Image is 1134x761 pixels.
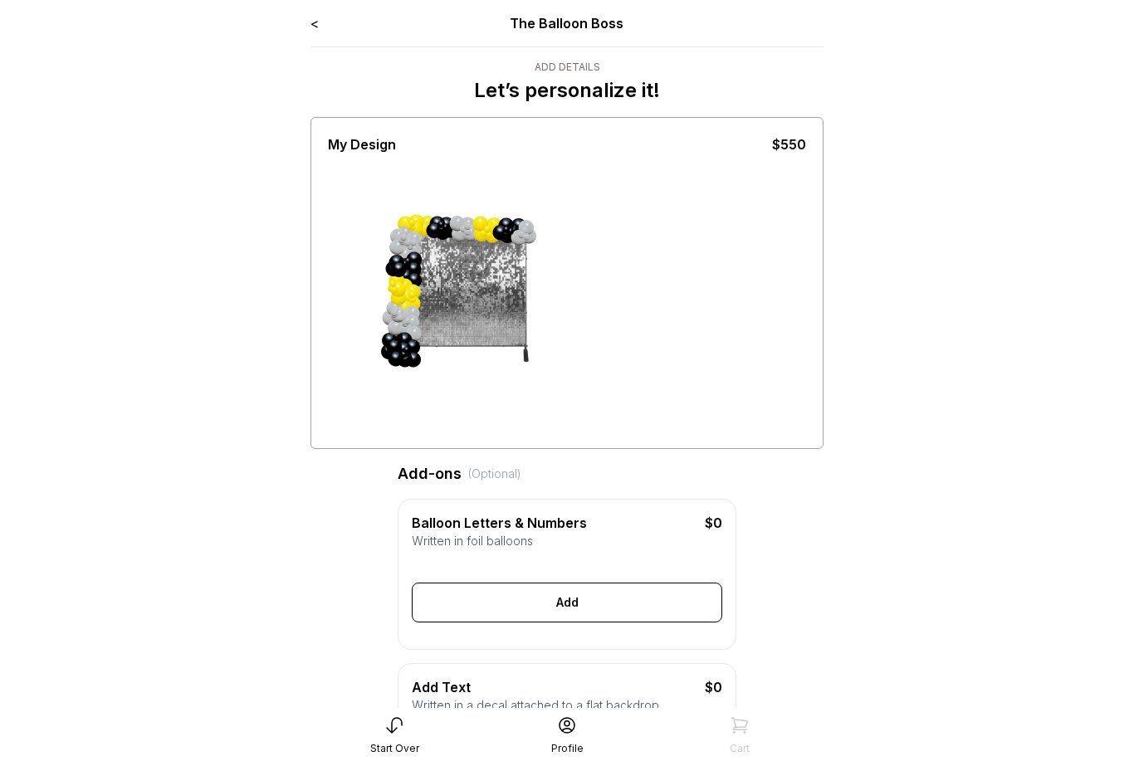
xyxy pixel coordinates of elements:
[468,466,521,482] div: (Optional)
[412,533,722,549] div: Written in foil balloons
[660,677,722,697] div: $0
[551,742,584,755] div: Profile
[412,677,660,697] div: Add Text
[412,697,722,714] div: Written in a decal attached to a flat backdrop
[310,15,319,32] a: <
[660,513,722,533] div: $0
[398,462,736,485] div: Add-ons
[328,134,396,154] div: My Design
[413,13,721,33] div: The Balloon Boss
[772,134,806,154] div: $550
[370,742,419,755] div: Start Over
[412,513,660,533] div: Balloon Letters & Numbers
[474,77,660,104] p: Let’s personalize it!
[474,61,660,74] div: Add Details
[412,583,722,622] div: Add
[730,742,750,755] div: Cart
